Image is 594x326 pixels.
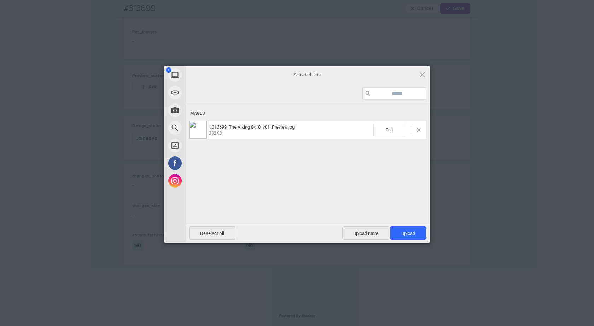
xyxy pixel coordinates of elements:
[209,124,295,130] span: #313699_The Viking 8x10_v01_Preview.jpg
[164,84,249,101] div: Link (URL)
[189,107,426,120] div: Images
[164,154,249,172] div: Facebook
[189,226,235,240] span: Deselect All
[342,226,389,240] span: Upload more
[401,231,415,236] span: Upload
[373,124,405,136] span: Edit
[207,124,373,136] span: #313699_The Viking 8x10_v01_Preview.jpg
[164,137,249,154] div: Unsplash
[164,119,249,137] div: Web Search
[164,66,249,84] div: My Device
[166,67,171,73] span: 1
[189,121,207,139] img: 9440ea56-b407-4104-8404-91cf22dc3f7a
[390,226,426,240] span: Upload
[164,101,249,119] div: Take Photo
[164,172,249,190] div: Instagram
[418,71,426,78] span: Click here or hit ESC to close picker
[237,71,378,78] span: Selected Files
[209,131,222,136] span: 332KB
